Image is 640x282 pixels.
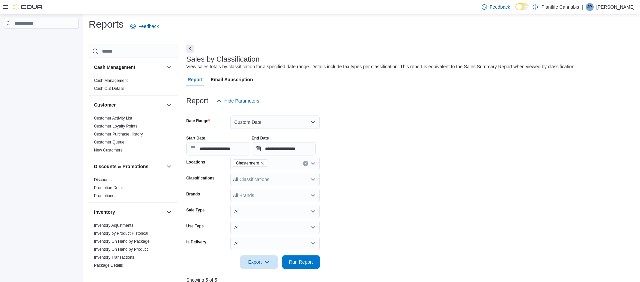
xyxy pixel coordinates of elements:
a: Cash Out Details [94,86,124,91]
a: Promotions [94,193,114,198]
button: Inventory [94,209,164,215]
span: Promotion Details [94,185,126,190]
span: Hide Parameters [224,98,259,104]
h3: Cash Management [94,64,135,71]
span: Chestermere [236,160,259,166]
label: Locations [186,159,205,165]
a: Customer Queue [94,140,124,144]
input: Press the down key to open a popover containing a calendar. [252,142,316,155]
a: Discounts [94,177,112,182]
a: Inventory Transactions [94,255,134,260]
button: Remove Chestermere from selection in this group [260,161,264,165]
a: Inventory Adjustments [94,223,133,228]
label: End Date [252,136,269,141]
div: View sales totals by classification for a specified date range. Details include tax types per cla... [186,63,576,70]
div: Customer [89,114,178,157]
span: Email Subscription [211,73,253,86]
span: Export [244,255,274,269]
a: Promotion Details [94,185,126,190]
h3: Customer [94,102,116,108]
nav: Complex example [4,30,79,46]
span: Dark Mode [515,10,516,11]
label: Classifications [186,175,215,181]
button: Inventory [165,208,173,216]
span: Chestermere [233,159,267,167]
button: Hide Parameters [214,94,262,108]
label: Use Type [186,223,204,229]
a: Package Details [94,263,123,268]
button: Clear input [303,161,308,166]
p: | [582,3,583,11]
h3: Discounts & Promotions [94,163,148,170]
span: Feedback [138,23,159,30]
span: Report [188,73,203,86]
h1: Reports [89,18,124,31]
label: Brands [186,191,200,197]
button: Discounts & Promotions [165,162,173,170]
h3: Inventory [94,209,115,215]
button: Customer [165,101,173,109]
button: All [230,205,320,218]
div: Discounts & Promotions [89,176,178,202]
div: Jayden Paul [586,3,594,11]
label: Sale Type [186,207,205,213]
input: Dark Mode [515,3,529,10]
span: JP [587,3,592,11]
a: Customer Loyalty Points [94,124,137,129]
button: All [230,237,320,250]
label: Date Range [186,118,210,124]
button: Open list of options [310,161,316,166]
button: Open list of options [310,177,316,182]
button: Next [186,45,194,53]
button: Run Report [282,255,320,269]
h3: Report [186,97,208,105]
p: Plantlife Cannabis [541,3,579,11]
button: Export [240,255,278,269]
a: Inventory On Hand by Product [94,247,148,252]
button: Customer [94,102,164,108]
button: Custom Date [230,116,320,129]
a: New Customers [94,148,122,152]
button: Open list of options [310,193,316,198]
label: Start Date [186,136,205,141]
input: Press the down key to open a popover containing a calendar. [186,142,250,155]
button: Discounts & Promotions [94,163,164,170]
a: Inventory by Product Historical [94,231,148,236]
span: Run Report [289,259,313,265]
span: Promotions [94,193,114,198]
button: All [230,221,320,234]
img: Cova [13,4,43,10]
label: Is Delivery [186,239,206,245]
a: Cash Management [94,78,128,83]
div: Cash Management [89,77,178,95]
button: Cash Management [94,64,164,71]
a: Feedback [479,0,513,14]
p: [PERSON_NAME] [596,3,635,11]
span: Discounts [94,177,112,182]
a: Inventory On Hand by Package [94,239,150,244]
h3: Sales by Classification [186,55,260,63]
button: Cash Management [165,63,173,71]
span: Feedback [490,4,510,10]
a: Customer Purchase History [94,132,143,137]
a: Feedback [128,20,161,33]
a: Customer Activity List [94,116,132,121]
